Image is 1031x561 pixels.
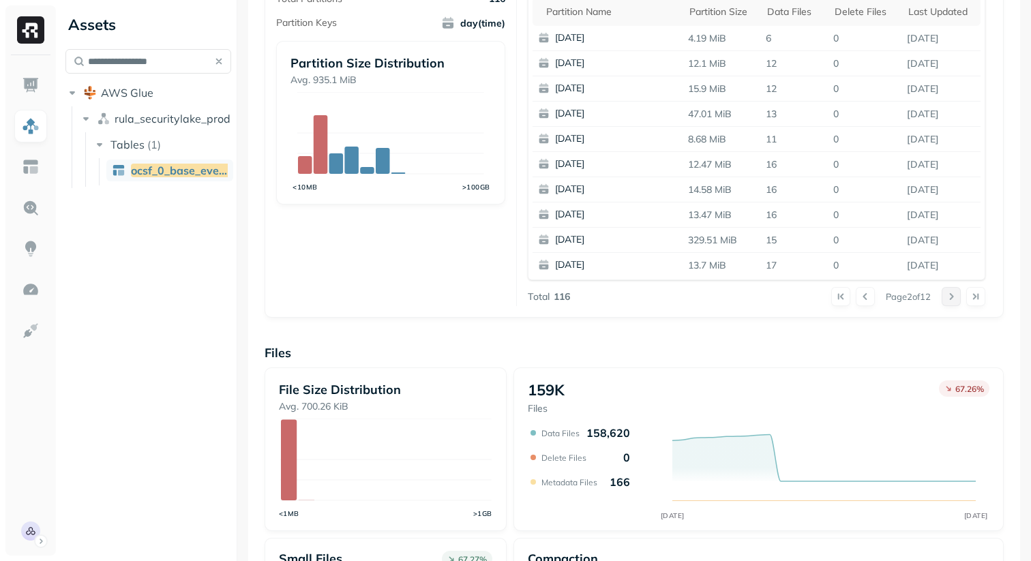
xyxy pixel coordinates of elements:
[462,183,490,191] tspan: >100GB
[22,281,40,299] img: Optimization
[586,426,630,440] p: 158,620
[901,27,981,50] p: Sep 23, 2025
[555,157,687,171] p: [DATE]
[955,384,984,394] p: 67.26 %
[528,402,565,415] p: Files
[901,228,981,252] p: Sep 23, 2025
[22,322,40,339] img: Integrations
[555,31,687,45] p: [DATE]
[683,153,761,177] p: 12.47 MiB
[65,82,231,104] button: AWS Glue
[110,138,145,151] span: Tables
[83,86,97,100] img: root
[22,240,40,258] img: Insights
[828,77,901,101] p: 0
[555,107,687,121] p: [DATE]
[760,102,828,126] p: 13
[555,183,687,196] p: [DATE]
[901,102,981,126] p: Sep 23, 2025
[541,428,580,438] p: Data Files
[610,475,630,489] p: 166
[963,511,987,520] tspan: [DATE]
[533,253,693,277] button: [DATE]
[760,27,828,50] p: 6
[22,117,40,135] img: Assets
[760,52,828,76] p: 12
[106,160,233,181] a: ocsf_0_base_event
[828,228,901,252] p: 0
[290,55,491,71] p: Partition Size Distribution
[901,77,981,101] p: Sep 23, 2025
[276,16,337,29] p: Partition Keys
[79,108,232,130] button: rula_securitylake_prod
[554,290,570,303] p: 116
[533,76,693,101] button: [DATE]
[760,228,828,252] p: 15
[683,77,761,101] p: 15.9 MiB
[533,51,693,76] button: [DATE]
[683,254,761,277] p: 13.7 MiB
[22,158,40,176] img: Asset Explorer
[555,208,687,222] p: [DATE]
[689,5,754,18] div: Partition size
[901,178,981,202] p: Sep 23, 2025
[683,27,761,50] p: 4.19 MiB
[760,254,828,277] p: 17
[555,132,687,146] p: [DATE]
[473,509,492,517] tspan: >1GB
[555,82,687,95] p: [DATE]
[528,380,565,399] p: 159K
[21,521,40,541] img: Rula
[683,228,761,252] p: 329.51 MiB
[115,112,230,125] span: rula_securitylake_prod
[828,102,901,126] p: 0
[279,400,492,413] p: Avg. 700.26 KiB
[265,345,1004,361] p: Files
[147,138,161,151] p: ( 1 )
[528,290,550,303] p: Total
[683,178,761,202] p: 14.58 MiB
[660,511,684,520] tspan: [DATE]
[683,102,761,126] p: 47.01 MiB
[835,5,895,18] div: Delete Files
[22,76,40,94] img: Dashboard
[533,102,693,126] button: [DATE]
[17,16,44,44] img: Ryft
[828,27,901,50] p: 0
[623,451,630,464] p: 0
[131,164,230,177] span: ocsf_0_base_event
[533,228,693,252] button: [DATE]
[533,177,693,202] button: [DATE]
[555,258,687,272] p: [DATE]
[533,152,693,177] button: [DATE]
[828,203,901,227] p: 0
[112,164,125,177] img: table
[886,290,931,303] p: Page 2 of 12
[760,77,828,101] p: 12
[828,254,901,277] p: 0
[683,203,761,227] p: 13.47 MiB
[901,203,981,227] p: Sep 23, 2025
[683,52,761,76] p: 12.1 MiB
[541,477,597,487] p: Metadata Files
[22,199,40,217] img: Query Explorer
[441,16,505,30] span: day(time)
[828,178,901,202] p: 0
[760,153,828,177] p: 16
[555,57,687,70] p: [DATE]
[828,52,901,76] p: 0
[760,127,828,151] p: 11
[65,14,231,35] div: Assets
[279,509,299,517] tspan: <1MB
[760,203,828,227] p: 16
[279,382,492,397] p: File Size Distribution
[901,153,981,177] p: Sep 23, 2025
[828,127,901,151] p: 0
[293,183,318,191] tspan: <10MB
[97,112,110,125] img: namespace
[93,134,233,155] button: Tables(1)
[533,202,693,227] button: [DATE]
[901,254,981,277] p: Sep 23, 2025
[901,52,981,76] p: Sep 23, 2025
[546,5,676,18] div: Partition name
